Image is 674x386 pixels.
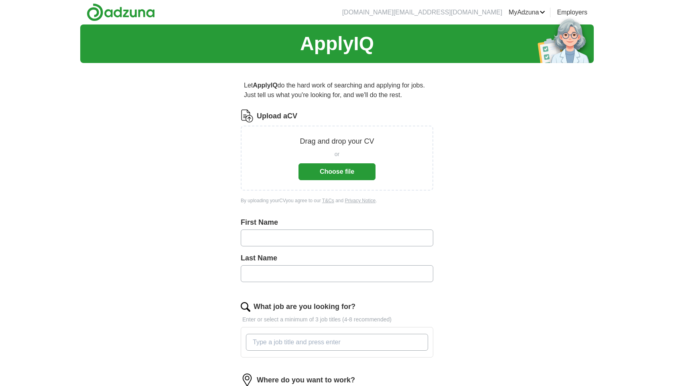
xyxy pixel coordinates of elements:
[300,136,374,147] p: Drag and drop your CV
[335,150,339,158] span: or
[509,8,546,17] a: MyAdzuna
[241,197,433,204] div: By uploading your CV you agree to our and .
[342,8,502,17] li: [DOMAIN_NAME][EMAIL_ADDRESS][DOMAIN_NAME]
[254,301,355,312] label: What job are you looking for?
[300,29,374,58] h1: ApplyIQ
[253,82,277,89] strong: ApplyIQ
[298,163,376,180] button: Choose file
[241,110,254,122] img: CV Icon
[87,3,155,21] img: Adzuna logo
[322,198,334,203] a: T&Cs
[241,253,433,264] label: Last Name
[246,334,428,351] input: Type a job title and press enter
[241,77,433,103] p: Let do the hard work of searching and applying for jobs. Just tell us what you're looking for, an...
[257,375,355,386] label: Where do you want to work?
[345,198,376,203] a: Privacy Notice
[557,8,587,17] a: Employers
[241,217,433,228] label: First Name
[241,302,250,312] img: search.png
[257,111,297,122] label: Upload a CV
[241,315,433,324] p: Enter or select a minimum of 3 job titles (4-8 recommended)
